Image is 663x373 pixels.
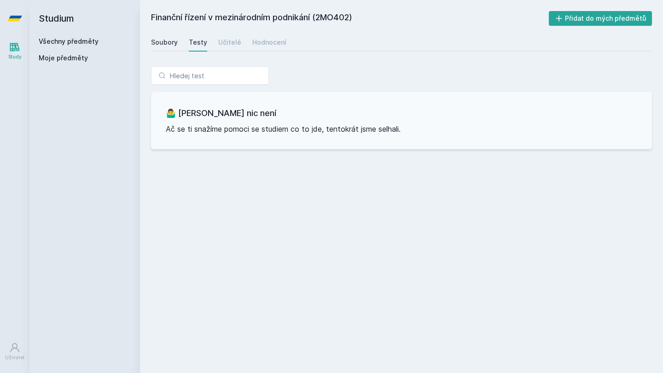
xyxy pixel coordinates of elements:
[39,53,88,63] span: Moje předměty
[151,38,178,47] div: Soubory
[166,107,637,120] h3: 🤷‍♂️ [PERSON_NAME] nic není
[2,338,28,366] a: Uživatel
[189,33,207,52] a: Testy
[2,37,28,65] a: Study
[189,38,207,47] div: Testy
[151,11,549,26] h2: Finanční řízení v mezinárodním podnikání (2MO402)
[151,33,178,52] a: Soubory
[5,354,24,361] div: Uživatel
[549,11,652,26] button: Přidat do mých předmětů
[151,66,269,85] input: Hledej test
[218,33,241,52] a: Učitelé
[252,38,286,47] div: Hodnocení
[252,33,286,52] a: Hodnocení
[218,38,241,47] div: Učitelé
[8,53,22,60] div: Study
[39,37,99,45] a: Všechny předměty
[166,123,637,134] p: Ač se ti snažíme pomoci se studiem co to jde, tentokrát jsme selhali.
